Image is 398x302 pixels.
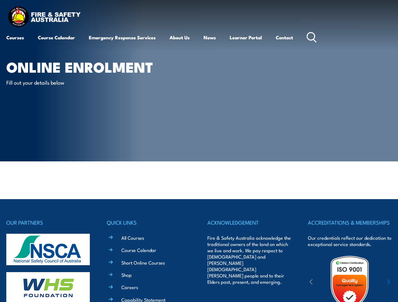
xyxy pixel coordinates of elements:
a: Course Calendar [121,247,156,253]
a: Contact [276,30,293,45]
h4: QUICK LINKS [107,218,191,227]
h4: OUR PARTNERS [6,218,90,227]
a: Short Online Courses [121,259,165,266]
h1: Online Enrolment [6,60,162,73]
p: Fire & Safety Australia acknowledge the traditional owners of the land on which we live and work.... [207,235,291,285]
a: Course Calendar [38,30,75,45]
a: All Courses [121,234,144,241]
p: Our credentials reflect our dedication to exceptional service standards. [308,235,392,247]
a: Emergency Response Services [89,30,156,45]
img: nsca-logo-footer [6,234,90,265]
a: Careers [121,284,138,290]
h4: ACKNOWLEDGEMENT [207,218,291,227]
a: About Us [170,30,190,45]
a: Shop [121,271,132,278]
h4: ACCREDITATIONS & MEMBERSHIPS [308,218,392,227]
a: News [204,30,216,45]
a: Courses [6,30,24,45]
a: Learner Portal [230,30,262,45]
p: Fill out your details below [6,79,121,86]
